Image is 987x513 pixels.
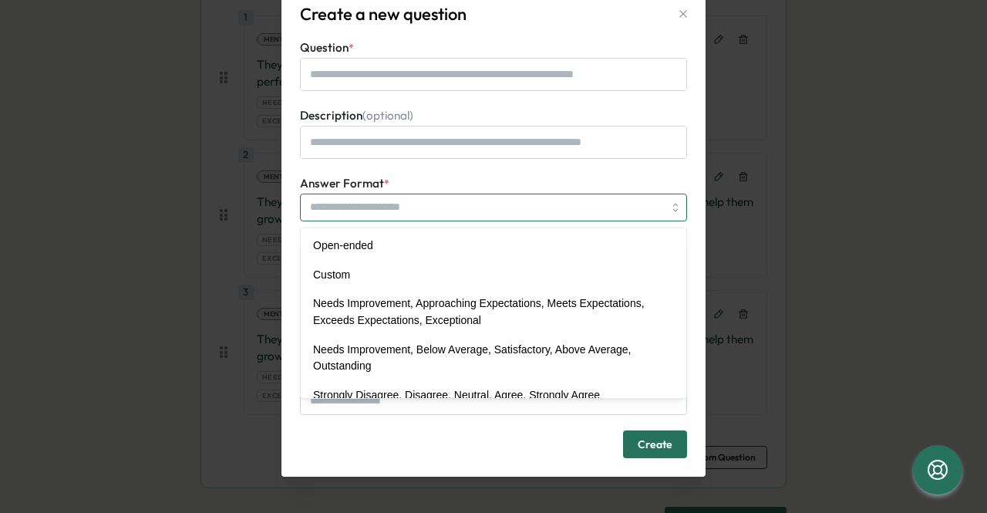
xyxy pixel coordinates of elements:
span: (optional) [362,108,413,123]
div: Custom [304,261,683,290]
div: Needs Improvement, Below Average, Satisfactory, Above Average, Outstanding [304,336,683,381]
p: Create a new question [300,2,467,26]
span: Question [300,40,349,55]
span: Create [638,431,672,457]
div: Open-ended [304,231,683,261]
div: Needs Improvement, Approaching Expectations, Meets Expectations, Exceeds Expectations, Exceptional [304,289,683,335]
span: Description [300,108,413,123]
button: Create [623,430,687,458]
span: Answer Format [300,176,384,191]
div: Strongly Disagree, Disagree, Neutral, Agree, Strongly Agree [304,381,683,410]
